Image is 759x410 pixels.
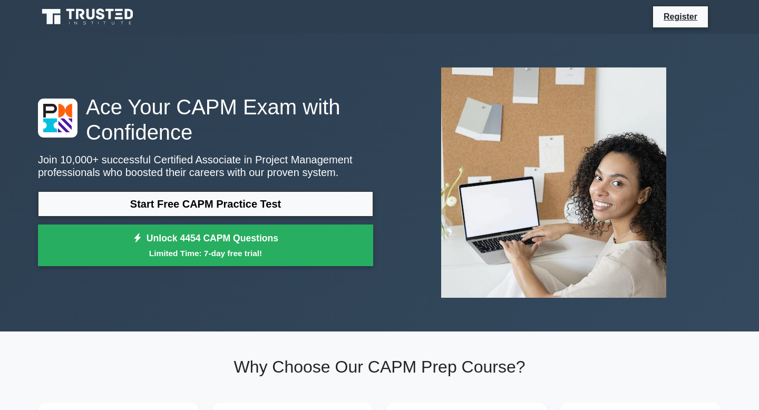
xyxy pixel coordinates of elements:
[38,357,721,377] h2: Why Choose Our CAPM Prep Course?
[51,247,360,259] small: Limited Time: 7-day free trial!
[38,94,373,145] h1: Ace Your CAPM Exam with Confidence
[38,153,373,179] p: Join 10,000+ successful Certified Associate in Project Management professionals who boosted their...
[657,10,704,23] a: Register
[38,191,373,217] a: Start Free CAPM Practice Test
[38,224,373,267] a: Unlock 4454 CAPM QuestionsLimited Time: 7-day free trial!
